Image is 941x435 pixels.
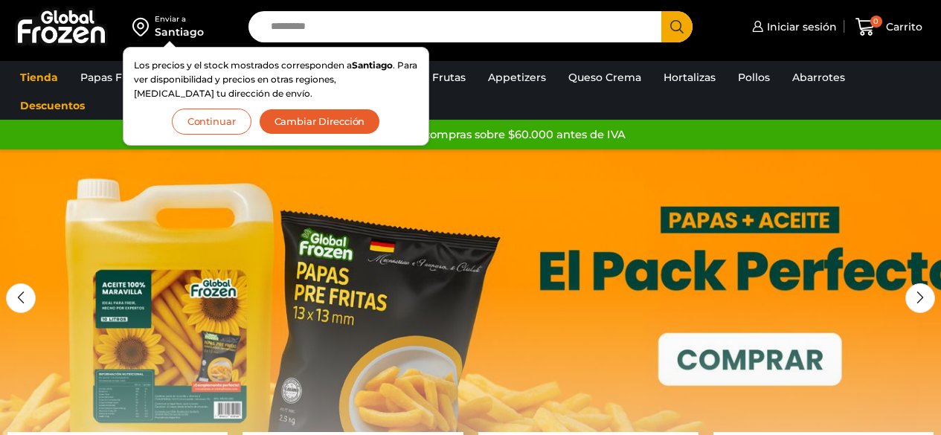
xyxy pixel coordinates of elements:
[13,63,65,91] a: Tienda
[73,63,152,91] a: Papas Fritas
[661,11,693,42] button: Search button
[155,14,204,25] div: Enviar a
[905,283,935,313] div: Next slide
[13,91,92,120] a: Descuentos
[882,19,922,34] span: Carrito
[259,109,381,135] button: Cambiar Dirección
[852,10,926,45] a: 0 Carrito
[155,25,204,39] div: Santiago
[730,63,777,91] a: Pollos
[748,12,837,42] a: Iniciar sesión
[352,59,393,71] strong: Santiago
[6,283,36,313] div: Previous slide
[785,63,852,91] a: Abarrotes
[134,58,418,101] p: Los precios y el stock mostrados corresponden a . Para ver disponibilidad y precios en otras regi...
[763,19,837,34] span: Iniciar sesión
[132,14,155,39] img: address-field-icon.svg
[481,63,553,91] a: Appetizers
[870,16,882,28] span: 0
[561,63,649,91] a: Queso Crema
[172,109,251,135] button: Continuar
[656,63,723,91] a: Hortalizas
